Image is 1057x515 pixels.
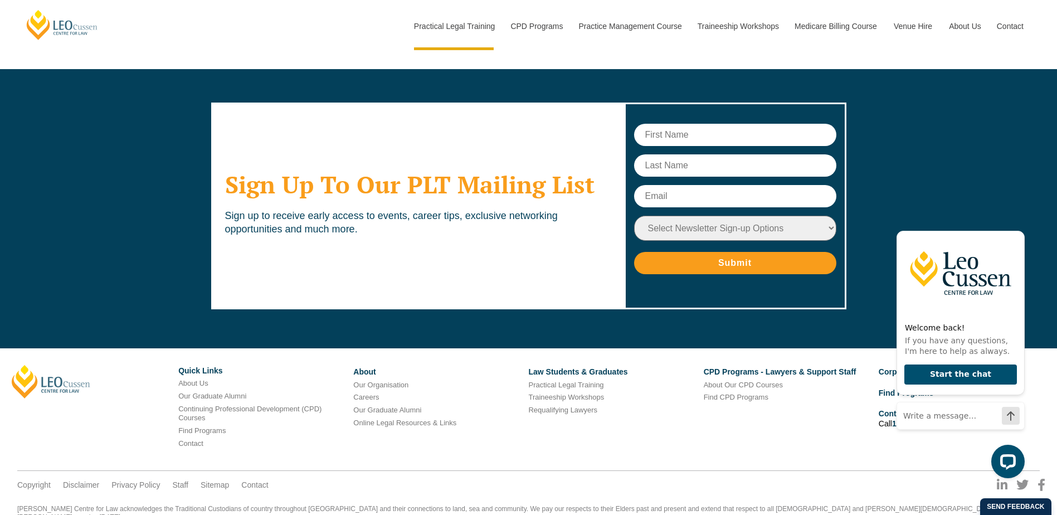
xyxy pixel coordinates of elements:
a: Disclaimer [63,480,99,490]
a: Traineeship Workshops [689,2,786,50]
a: Practical Legal Training [528,381,603,389]
a: [PERSON_NAME] [12,365,90,399]
h6: Quick Links [178,367,345,375]
a: Practice Management Course [571,2,689,50]
a: Contact [988,2,1032,50]
a: Find CPD Programs [704,393,768,401]
a: Staff [172,480,188,490]
a: About Our CPD Courses [704,381,783,389]
a: About Us [178,379,208,387]
a: Contact [178,439,203,448]
a: Law Students & Graduates [528,367,627,376]
a: Requalifying Lawyers [528,406,597,414]
a: Traineeship Workshops [528,393,604,401]
a: Medicare Billing Course [786,2,885,50]
input: First Name [634,124,836,146]
a: Continuing Professional Development (CPD) Courses [178,405,322,422]
a: Venue Hire [885,2,941,50]
input: Submit [634,252,836,274]
a: Corporate Training Division [879,367,981,376]
a: [PERSON_NAME] Centre for Law [25,9,99,41]
a: Our Graduate Alumni [178,392,246,400]
a: Sitemap [201,480,229,490]
li: Call [879,407,1045,430]
iframe: LiveChat chat widget [888,210,1029,487]
input: Email [634,185,836,207]
a: Contact Us [879,409,920,418]
a: Careers [353,393,379,401]
h2: Sign Up To Our PLT Mailing List [225,171,610,198]
a: CPD Programs - Lawyers & Support Staff [704,367,856,376]
select: Newsletter Sign-up Options [634,216,836,241]
a: About Us [941,2,988,50]
a: Privacy Policy [111,480,160,490]
a: Our Organisation [353,381,408,389]
input: Last Name [634,154,836,177]
a: Find Programs [178,426,226,435]
a: CPD Programs [502,2,570,50]
a: Our Graduate Alumni [353,406,421,414]
a: Practical Legal Training [406,2,503,50]
a: Copyright [17,480,51,490]
p: Sign up to receive early access to events, career tips, exclusive networking opportunities and mu... [225,210,610,236]
a: Online Legal Resources & Links [353,419,456,427]
a: Contact [241,480,268,490]
a: About [353,367,376,376]
a: Find Programs [879,388,934,397]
